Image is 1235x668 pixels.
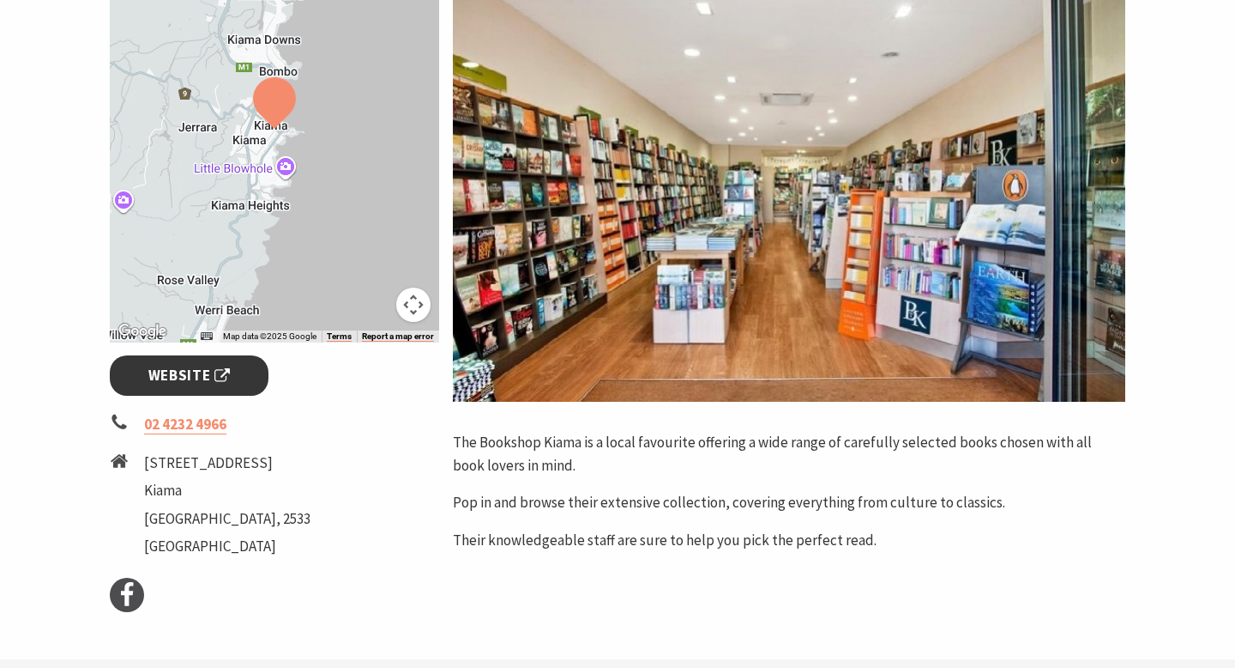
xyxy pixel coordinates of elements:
[144,479,310,502] li: Kiama
[114,320,171,343] a: Open this area in Google Maps (opens a new window)
[396,288,431,322] button: Map camera controls
[110,355,268,396] a: Website
[453,431,1125,477] p: The Bookshop Kiama is a local favourite offering a wide range of carefully selected books chosen ...
[223,331,316,341] span: Map data ©2025 Google
[144,507,310,531] li: [GEOGRAPHIC_DATA], 2533
[148,364,231,387] span: Website
[144,535,310,558] li: [GEOGRAPHIC_DATA]
[453,529,1125,552] p: Their knowledgeable staff are sure to help you pick the perfect read.
[144,452,310,475] li: [STREET_ADDRESS]
[327,331,352,342] a: Terms
[114,320,171,343] img: Google
[453,491,1125,514] p: Pop in and browse their extensive collection, covering everything from culture to classics.
[362,331,434,342] a: Report a map error
[201,331,213,343] button: Keyboard shortcuts
[144,415,226,434] a: 02 4232 4966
